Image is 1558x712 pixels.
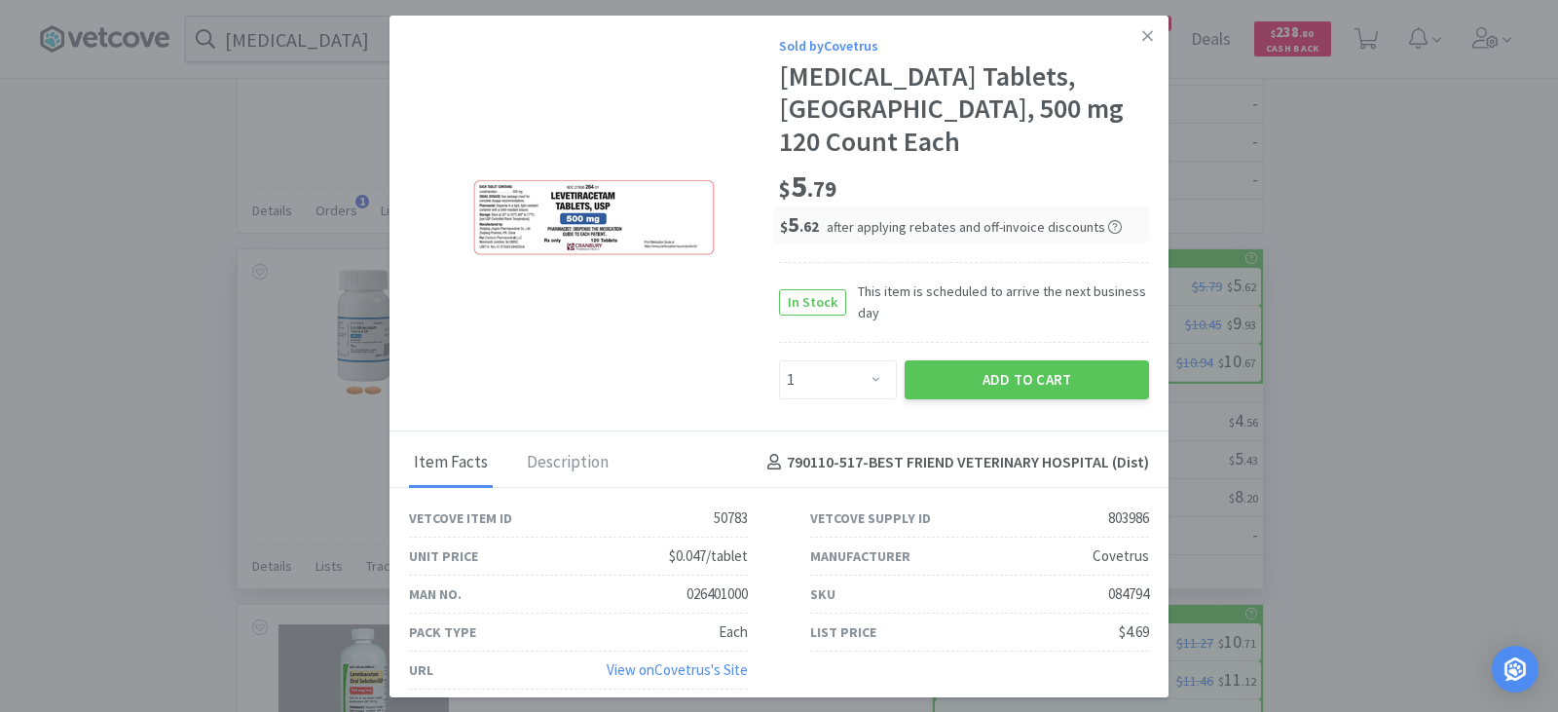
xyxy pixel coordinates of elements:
div: Unit Price [409,545,478,567]
div: Covetrus [1093,544,1149,568]
div: 803986 [1108,506,1149,530]
div: Man No. [409,583,462,605]
span: . 62 [799,217,819,236]
div: $0.047/tablet [669,544,748,568]
div: [MEDICAL_DATA] Tablets, [GEOGRAPHIC_DATA], 500 mg 120 Count Each [779,60,1149,159]
img: bb71893ea2894e81ba022041dfc669fc_803986.png [472,178,716,256]
span: . 79 [807,175,836,203]
span: $ [780,217,788,236]
span: In Stock [780,290,845,315]
span: $ [779,175,791,203]
div: 50783 [714,506,748,530]
div: Open Intercom Messenger [1492,646,1539,693]
div: Vetcove Item ID [409,507,512,529]
div: Sold by Covetrus [779,35,1149,56]
div: Item Facts [409,439,493,488]
button: Add to Cart [905,360,1149,399]
span: 5 [780,210,819,238]
div: 084794 [1108,582,1149,606]
div: $4.69 [1119,620,1149,644]
div: 026401000 [686,582,748,606]
div: List Price [810,621,876,643]
span: This item is scheduled to arrive the next business day [846,281,1149,324]
div: Each [719,620,748,644]
span: 5 [779,167,836,206]
span: after applying rebates and off-invoice discounts [827,218,1122,236]
div: Description [522,439,613,488]
div: URL [409,659,433,681]
a: View onCovetrus's Site [607,660,748,679]
h4: 790110-517 - BEST FRIEND VETERINARY HOSPITAL (Dist) [760,450,1149,475]
div: Vetcove Supply ID [810,507,931,529]
div: Pack Type [409,621,476,643]
div: SKU [810,583,835,605]
div: Manufacturer [810,545,910,567]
